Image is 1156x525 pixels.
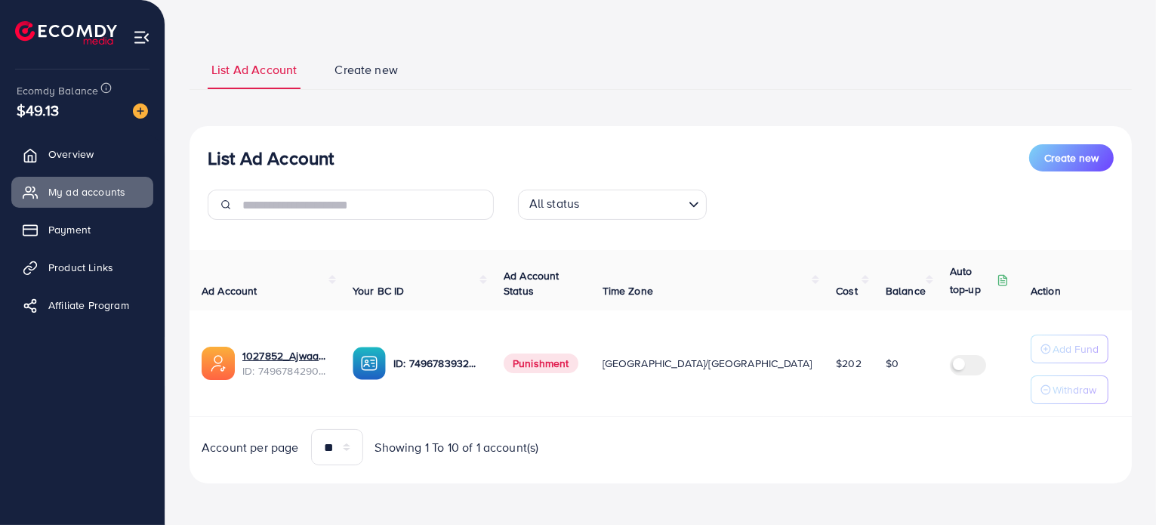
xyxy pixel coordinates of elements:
[17,83,98,98] span: Ecomdy Balance
[526,192,583,216] span: All status
[504,354,578,373] span: Punishment
[202,283,257,298] span: Ad Account
[504,268,560,298] span: Ad Account Status
[211,61,297,79] span: List Ad Account
[15,21,117,45] img: logo
[242,348,328,363] a: 1027852_Ajwaa Shahid_1745481121173
[17,99,59,121] span: $49.13
[353,347,386,380] img: ic-ba-acc.ded83a64.svg
[826,64,1145,514] iframe: Chat
[48,222,91,237] span: Payment
[48,147,94,162] span: Overview
[48,260,113,275] span: Product Links
[11,252,153,283] a: Product Links
[208,147,334,169] h3: List Ad Account
[133,103,148,119] img: image
[242,348,328,379] div: <span class='underline'>1027852_Ajwaa Shahid_1745481121173</span></br>7496784290739617809
[202,347,235,380] img: ic-ads-acc.e4c84228.svg
[11,290,153,320] a: Affiliate Program
[603,356,812,371] span: [GEOGRAPHIC_DATA]/[GEOGRAPHIC_DATA]
[11,177,153,207] a: My ad accounts
[133,29,150,46] img: menu
[11,139,153,169] a: Overview
[334,61,398,79] span: Create new
[603,283,653,298] span: Time Zone
[48,184,125,199] span: My ad accounts
[202,439,299,456] span: Account per page
[518,190,707,220] div: Search for option
[375,439,539,456] span: Showing 1 To 10 of 1 account(s)
[393,354,479,372] p: ID: 7496783932957081617
[353,283,405,298] span: Your BC ID
[242,363,328,378] span: ID: 7496784290739617809
[584,193,682,216] input: Search for option
[48,298,129,313] span: Affiliate Program
[11,215,153,245] a: Payment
